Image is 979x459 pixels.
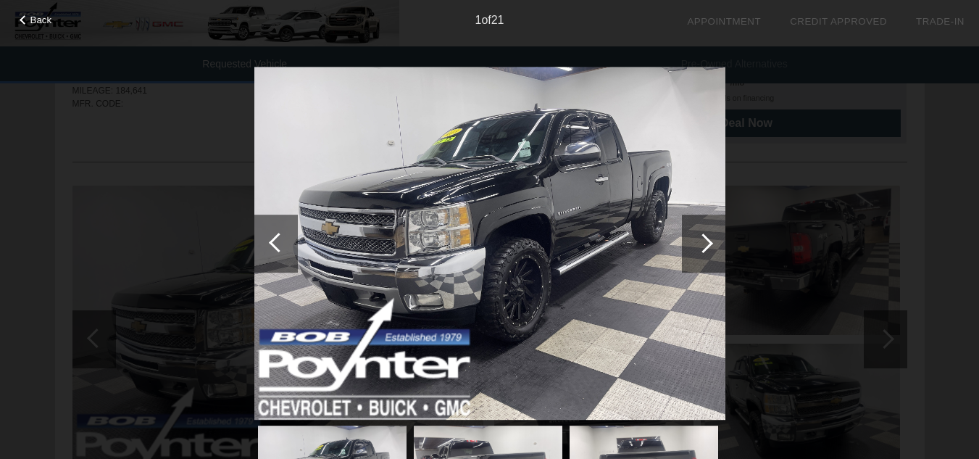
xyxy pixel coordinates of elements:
[30,15,52,25] span: Back
[916,16,965,27] a: Trade-In
[254,67,725,421] img: 99a5b74ef180be58f11629f95274eefcx.jpg
[687,16,761,27] a: Appointment
[475,14,481,26] span: 1
[790,16,887,27] a: Credit Approved
[491,14,504,26] span: 21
